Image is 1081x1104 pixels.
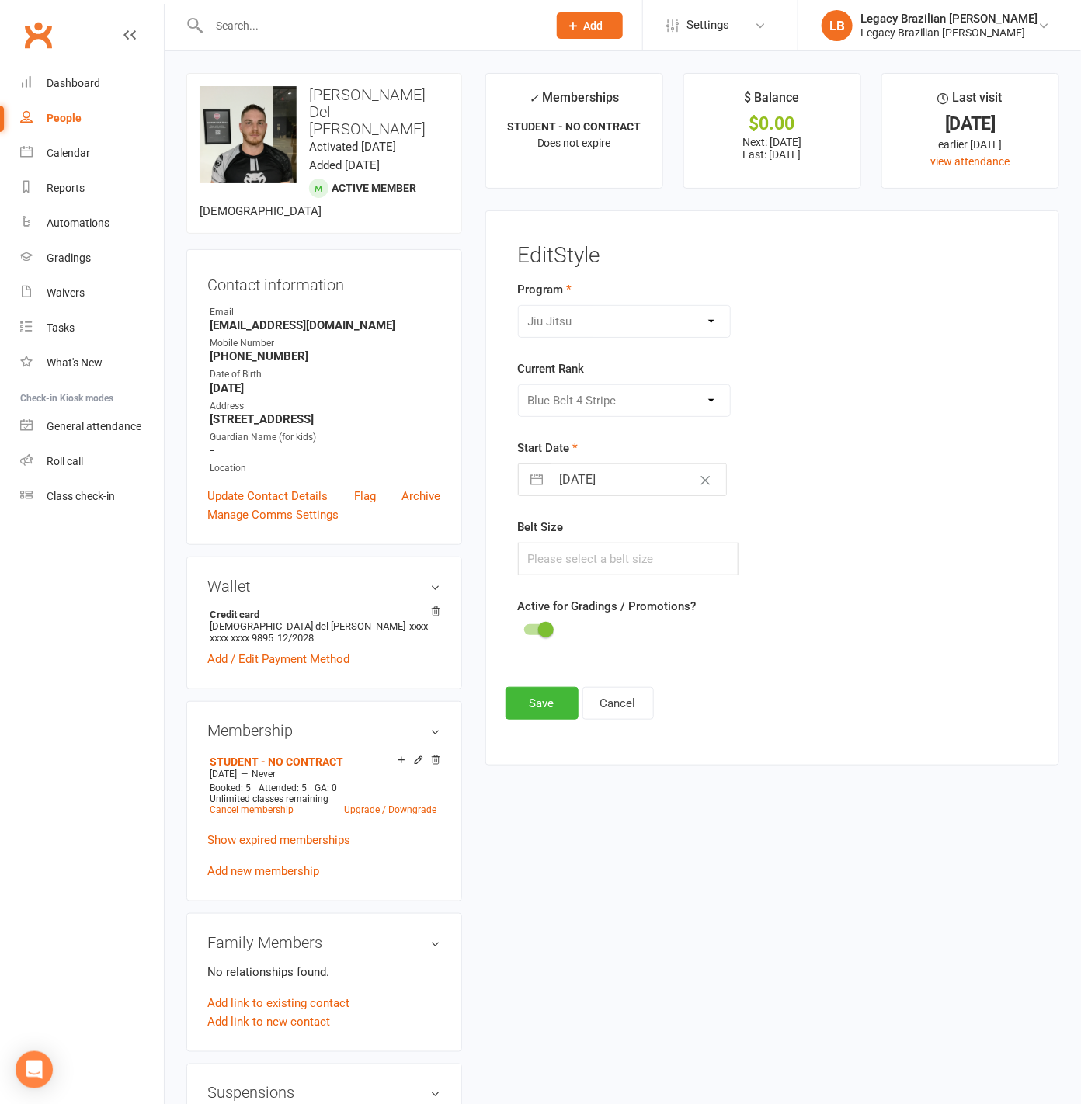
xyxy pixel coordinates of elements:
[518,244,1027,268] h3: Edit Style
[345,804,437,815] a: Upgrade / Downgrade
[47,321,75,334] div: Tasks
[584,19,603,32] span: Add
[200,86,297,183] img: image1728983775.png
[207,650,349,668] a: Add / Edit Payment Method
[518,518,564,536] label: Belt Size
[200,204,322,218] span: [DEMOGRAPHIC_DATA]
[207,994,349,1012] a: Add link to existing contact
[557,12,623,39] button: Add
[537,137,611,149] span: Does not expire
[506,687,579,720] button: Save
[210,399,441,414] div: Address
[47,217,109,229] div: Automations
[860,12,1038,26] div: Legacy Brazilian [PERSON_NAME]
[698,136,846,161] p: Next: [DATE] Last: [DATE]
[309,158,380,172] time: Added [DATE]
[47,455,83,467] div: Roll call
[206,768,441,780] div: —
[20,276,164,311] a: Waivers
[745,88,800,116] div: $ Balance
[20,101,164,136] a: People
[20,206,164,241] a: Automations
[210,755,343,768] a: STUDENT - NO CONTRACT
[20,311,164,345] a: Tasks
[207,864,319,878] a: Add new membership
[20,171,164,206] a: Reports
[210,412,441,426] strong: [STREET_ADDRESS]
[860,26,1038,40] div: Legacy Brazilian [PERSON_NAME]
[896,116,1045,132] div: [DATE]
[207,270,441,293] h3: Contact information
[930,155,1010,168] a: view attendance
[529,91,539,106] i: ✓
[207,934,441,951] h3: Family Members
[204,15,537,36] input: Search...
[207,1012,330,1031] a: Add link to new contact
[20,479,164,514] a: Class kiosk mode
[692,465,719,495] button: Clear Date
[47,112,82,124] div: People
[210,349,441,363] strong: [PHONE_NUMBER]
[19,16,57,54] a: Clubworx
[332,182,416,194] span: Active member
[207,722,441,739] h3: Membership
[518,439,579,457] label: Start Date
[551,464,726,495] input: Select Start Date
[529,88,620,116] div: Memberships
[210,461,441,476] div: Location
[210,769,237,779] span: [DATE]
[210,793,328,804] span: Unlimited classes remaining
[518,359,585,378] label: Current Rank
[47,182,85,194] div: Reports
[686,8,729,43] span: Settings
[518,280,572,299] label: Program
[207,963,441,981] p: No relationships found.
[207,606,441,646] li: [DEMOGRAPHIC_DATA] del [PERSON_NAME]
[207,833,350,847] a: Show expired memberships
[210,430,441,445] div: Guardian Name (for kids)
[210,381,441,395] strong: [DATE]
[20,409,164,444] a: General attendance kiosk mode
[354,487,376,505] a: Flag
[207,487,328,505] a: Update Contact Details
[200,86,449,137] h3: [PERSON_NAME] Del [PERSON_NAME]
[47,147,90,159] div: Calendar
[210,367,441,382] div: Date of Birth
[698,116,846,132] div: $0.00
[518,597,697,616] label: Active for Gradings / Promotions?
[210,804,294,815] a: Cancel membership
[896,136,1045,153] div: earlier [DATE]
[47,420,141,432] div: General attendance
[20,136,164,171] a: Calendar
[20,444,164,479] a: Roll call
[402,487,441,505] a: Archive
[16,1051,53,1088] div: Open Intercom Messenger
[507,120,641,133] strong: STUDENT - NO CONTRACT
[20,66,164,101] a: Dashboard
[259,783,307,793] span: Attended: 5
[582,687,654,720] button: Cancel
[47,77,100,89] div: Dashboard
[210,783,251,793] span: Booked: 5
[207,1085,441,1102] h3: Suspensions
[210,336,441,351] div: Mobile Number
[210,620,428,644] span: xxxx xxxx xxxx 9895
[47,356,103,369] div: What's New
[207,578,441,595] h3: Wallet
[252,769,276,779] span: Never
[47,252,91,264] div: Gradings
[47,286,85,299] div: Waivers
[20,241,164,276] a: Gradings
[47,490,115,502] div: Class check-in
[938,88,1003,116] div: Last visit
[210,318,441,332] strong: [EMAIL_ADDRESS][DOMAIN_NAME]
[822,10,853,41] div: LB
[277,632,314,644] span: 12/2028
[315,783,337,793] span: GA: 0
[518,543,739,575] input: Please select a belt size
[210,305,441,320] div: Email
[210,609,433,620] strong: Credit card
[207,505,339,524] a: Manage Comms Settings
[309,140,396,154] time: Activated [DATE]
[20,345,164,380] a: What's New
